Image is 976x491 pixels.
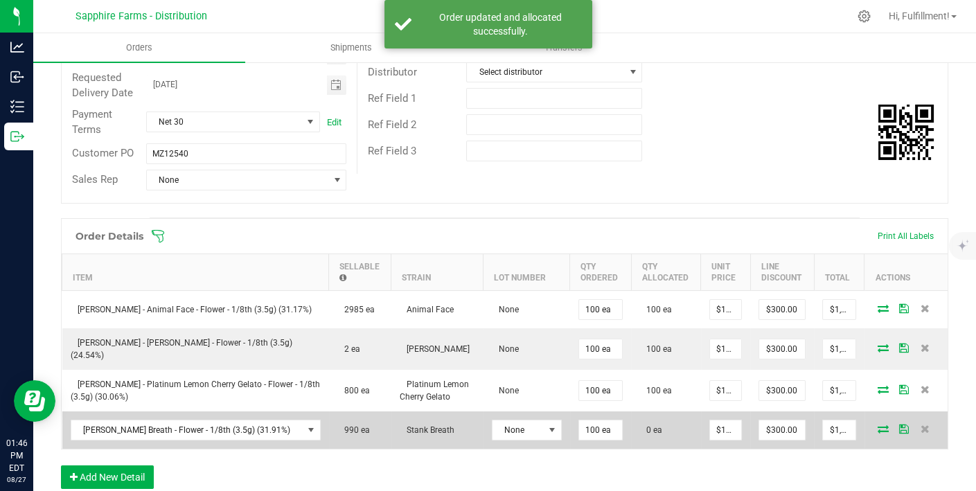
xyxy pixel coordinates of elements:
span: Delete Order Detail [914,385,935,393]
th: Actions [864,253,948,290]
button: Add New Detail [61,465,154,489]
span: Save Order Detail [894,425,914,433]
span: Save Order Detail [894,304,914,312]
span: None [147,170,329,190]
input: 0 [759,381,805,400]
input: 0 [710,300,742,319]
span: Ref Field 2 [368,118,416,131]
span: Toggle calendar [327,75,347,95]
th: Lot Number [483,253,570,290]
img: Scan me! [878,105,934,160]
span: Delete Order Detail [914,304,935,312]
input: 0 [759,339,805,359]
th: Item [62,253,329,290]
span: 2985 ea [337,305,375,314]
span: [PERSON_NAME] - Animal Face - Flower - 1/8th (3.5g) (31.17%) [71,305,312,314]
inline-svg: Inventory [10,100,24,114]
span: Orders [107,42,171,54]
span: 2 ea [337,344,360,354]
span: Ref Field 1 [368,92,416,105]
input: 0 [823,420,855,440]
span: Delete Order Detail [914,343,935,352]
span: [PERSON_NAME] - [PERSON_NAME] - Flower - 1/8th (3.5g) (24.54%) [71,338,292,360]
span: Animal Face [400,305,454,314]
span: Shipments [312,42,391,54]
input: 0 [579,420,623,440]
span: None [492,386,519,395]
span: Sapphire Farms - Distribution [76,10,207,22]
a: Shipments [245,33,457,62]
span: Requested Delivery Date [72,71,133,100]
span: [PERSON_NAME] - Platinum Lemon Cherry Gelato - Flower - 1/8th (3.5g) (30.06%) [71,380,320,402]
input: 0 [710,420,742,440]
p: 01:46 PM EDT [6,437,27,474]
span: [PERSON_NAME] [400,344,470,354]
input: 0 [759,420,805,440]
input: 0 [579,381,623,400]
qrcode: 00000339 [878,105,934,160]
iframe: Resource center [14,380,55,422]
input: 0 [710,381,742,400]
span: 0 ea [639,425,662,435]
span: Ref Field 3 [368,145,416,157]
span: Customer PO [72,147,134,159]
th: Strain [391,253,483,290]
span: Distributor [368,66,417,78]
span: Net 30 [147,112,302,132]
span: Stank Breath [400,425,454,435]
span: Platinum Lemon Cherry Gelato [400,380,469,402]
input: 0 [759,300,805,319]
inline-svg: Analytics [10,40,24,54]
span: None [492,305,519,314]
p: 08/27 [6,474,27,485]
th: Sellable [329,253,391,290]
span: NO DATA FOUND [71,420,321,440]
span: 800 ea [337,386,370,395]
th: Line Discount [750,253,814,290]
a: Edit [327,117,341,127]
span: 100 ea [639,344,672,354]
span: Delete Order Detail [914,425,935,433]
input: 0 [579,339,623,359]
a: Orders [33,33,245,62]
h1: Order Details [76,231,143,242]
span: None [493,420,544,440]
input: 0 [823,381,855,400]
th: Total [814,253,864,290]
th: Qty Allocated [631,253,701,290]
span: 990 ea [337,425,370,435]
span: Payment Terms [72,108,112,136]
inline-svg: Inbound [10,70,24,84]
th: Unit Price [701,253,751,290]
span: 100 ea [639,386,672,395]
span: 100 ea [639,305,672,314]
input: 0 [710,339,742,359]
span: [PERSON_NAME] Breath - Flower - 1/8th (3.5g) (31.91%) [71,420,303,440]
input: 0 [823,339,855,359]
span: Sales Rep [72,173,118,186]
div: Order updated and allocated successfully. [419,10,582,38]
span: Save Order Detail [894,343,914,352]
th: Qty Ordered [570,253,632,290]
span: Select distributor [467,62,624,82]
inline-svg: Outbound [10,130,24,143]
div: Manage settings [855,10,873,23]
input: 0 [823,300,855,319]
span: Save Order Detail [894,385,914,393]
input: 0 [579,300,623,319]
span: Hi, Fulfillment! [889,10,950,21]
span: None [492,344,519,354]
